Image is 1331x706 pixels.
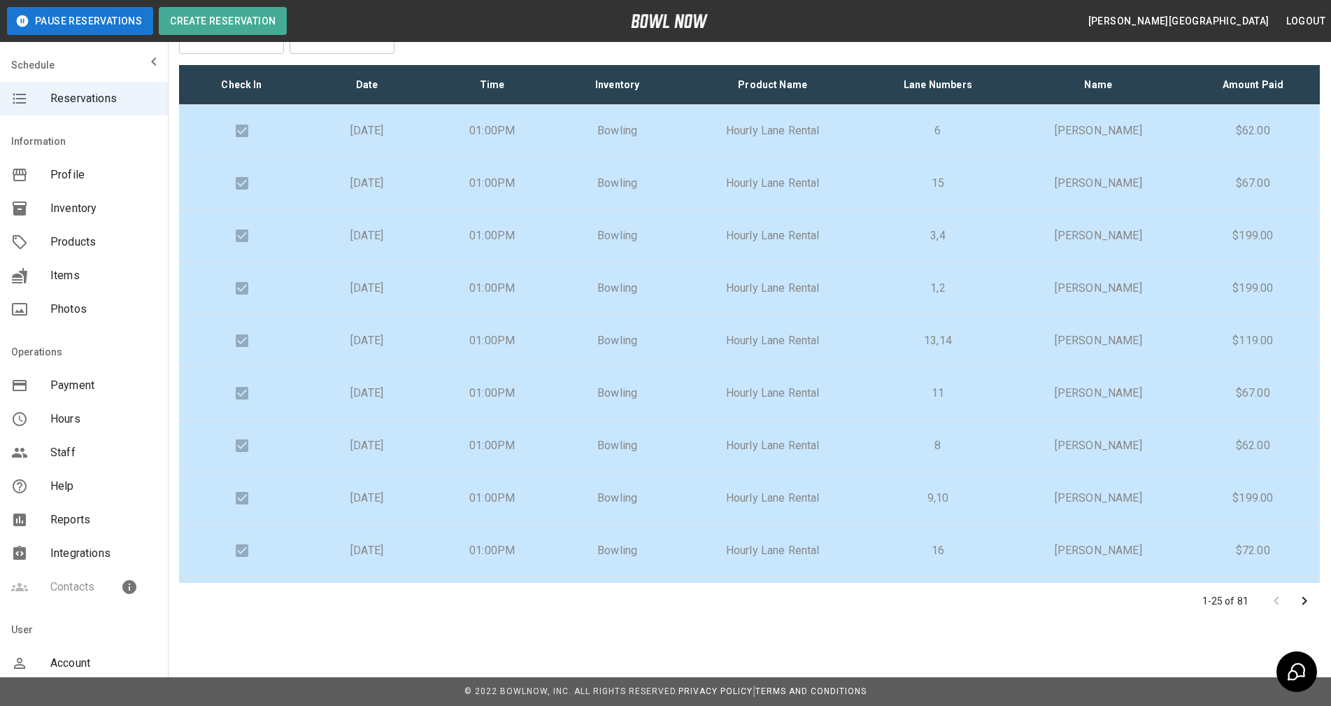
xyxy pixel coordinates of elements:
button: Pause Reservations [7,7,153,35]
p: $72.00 [1197,542,1309,559]
p: [PERSON_NAME] [1022,227,1175,244]
p: $199.00 [1197,227,1309,244]
p: 01:00PM [441,542,543,559]
p: [PERSON_NAME] [1022,542,1175,559]
span: Items [50,267,157,284]
p: [DATE] [315,280,418,297]
p: 6 [876,122,999,139]
p: Bowling [566,437,669,454]
p: Hourly Lane Rental [691,280,854,297]
p: [DATE] [315,122,418,139]
p: Hourly Lane Rental [691,332,854,349]
p: Hourly Lane Rental [691,437,854,454]
span: Help [50,478,157,495]
th: Name [1011,65,1186,105]
p: Hourly Lane Rental [691,385,854,402]
p: 01:00PM [441,332,543,349]
p: 15 [876,175,999,192]
p: [PERSON_NAME] [1022,122,1175,139]
a: Terms and Conditions [755,686,867,696]
p: Hourly Lane Rental [691,542,854,559]
th: Amount Paid [1186,65,1320,105]
p: 13,14 [876,332,999,349]
button: Go to next page [1290,587,1318,615]
p: $119.00 [1197,332,1309,349]
p: [DATE] [315,227,418,244]
p: 3,4 [876,227,999,244]
span: Integrations [50,545,157,562]
span: Payment [50,377,157,394]
p: 01:00PM [441,385,543,402]
p: $62.00 [1197,437,1309,454]
p: Bowling [566,280,669,297]
p: [DATE] [315,175,418,192]
p: Hourly Lane Rental [691,490,854,507]
p: Bowling [566,227,669,244]
th: Time [429,65,555,105]
p: $62.00 [1197,122,1309,139]
p: 11 [876,385,999,402]
p: 01:00PM [441,280,543,297]
p: 1,2 [876,280,999,297]
p: 9,10 [876,490,999,507]
p: [DATE] [315,490,418,507]
p: 1-25 of 81 [1202,594,1249,608]
p: $199.00 [1197,280,1309,297]
p: [DATE] [315,437,418,454]
th: Inventory [555,65,680,105]
span: Reports [50,511,157,528]
p: Bowling [566,490,669,507]
p: Bowling [566,332,669,349]
span: Photos [50,301,157,318]
button: Create Reservation [159,7,287,35]
button: Logout [1281,8,1331,34]
a: Privacy Policy [678,686,753,696]
p: [PERSON_NAME] [1022,385,1175,402]
p: [PERSON_NAME] [1022,280,1175,297]
p: 01:00PM [441,490,543,507]
p: [PERSON_NAME] [1022,490,1175,507]
span: © 2022 BowlNow, Inc. All Rights Reserved. [464,686,678,696]
p: [DATE] [315,385,418,402]
th: Check In [179,65,304,105]
button: [PERSON_NAME][GEOGRAPHIC_DATA] [1083,8,1275,34]
p: Bowling [566,385,669,402]
span: Reservations [50,90,157,107]
p: [DATE] [315,542,418,559]
p: [PERSON_NAME] [1022,332,1175,349]
p: Bowling [566,175,669,192]
span: Products [50,234,157,250]
p: Bowling [566,122,669,139]
p: $67.00 [1197,385,1309,402]
span: Account [50,655,157,672]
p: 8 [876,437,999,454]
th: Date [304,65,429,105]
img: logo [631,14,708,28]
p: 01:00PM [441,122,543,139]
p: Hourly Lane Rental [691,122,854,139]
p: [PERSON_NAME] [1022,437,1175,454]
span: Staff [50,444,157,461]
p: 01:00PM [441,175,543,192]
th: Product Name [680,65,865,105]
p: 01:00PM [441,227,543,244]
p: [PERSON_NAME] [1022,175,1175,192]
p: [DATE] [315,332,418,349]
p: 01:00PM [441,437,543,454]
span: Hours [50,411,157,428]
span: Inventory [50,200,157,217]
p: Hourly Lane Rental [691,227,854,244]
p: $199.00 [1197,490,1309,507]
th: Lane Numbers [865,65,1011,105]
p: $67.00 [1197,175,1309,192]
p: Hourly Lane Rental [691,175,854,192]
span: Profile [50,167,157,183]
p: Bowling [566,542,669,559]
p: 16 [876,542,999,559]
